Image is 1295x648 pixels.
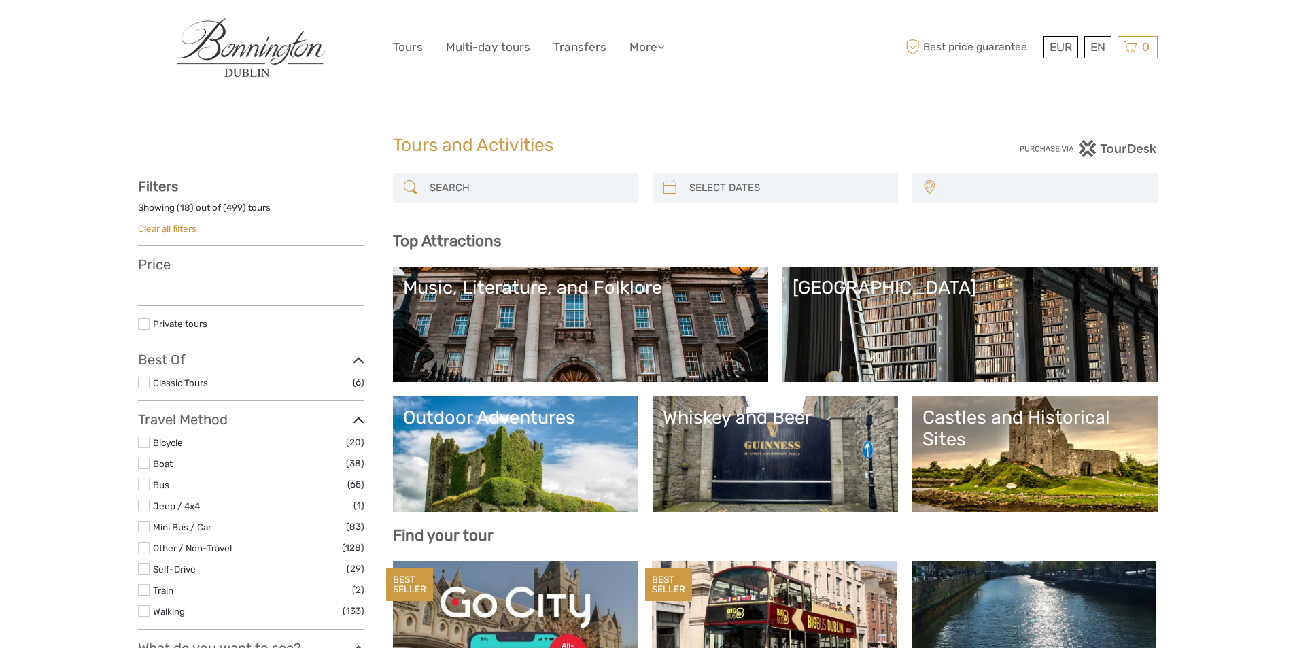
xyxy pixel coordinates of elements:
[343,603,364,619] span: (133)
[347,477,364,492] span: (65)
[342,540,364,556] span: (128)
[403,407,628,502] a: Outdoor Adventures
[403,407,628,428] div: Outdoor Adventures
[153,377,208,388] a: Classic Tours
[138,223,196,234] a: Clear all filters
[176,18,326,78] img: 439-42a79114-08bc-4970-8697-1c618ccb49f6_logo_big.jpg
[393,526,494,545] b: Find your tour
[353,375,364,390] span: (6)
[153,543,232,553] a: Other / Non-Travel
[793,277,1147,299] div: [GEOGRAPHIC_DATA]
[138,178,178,194] strong: Filters
[1084,36,1111,58] div: EN
[403,277,758,299] div: Music, Literature, and Folklore
[386,568,433,602] div: BEST SELLER
[153,437,183,448] a: Bicycle
[645,568,692,602] div: BEST SELLER
[153,606,185,617] a: Walking
[347,561,364,577] span: (29)
[663,407,888,502] a: Whiskey and Beer
[153,500,200,511] a: Jeep / 4x4
[393,232,501,250] b: Top Attractions
[446,37,530,57] a: Multi-day tours
[553,37,606,57] a: Transfers
[346,519,364,534] span: (83)
[663,407,888,428] div: Whiskey and Beer
[180,201,190,214] label: 18
[424,176,632,200] input: SEARCH
[153,522,211,532] a: Mini Bus / Car
[153,458,173,469] a: Boat
[903,36,1040,58] span: Best price guarantee
[346,456,364,471] span: (38)
[138,201,364,222] div: Showing ( ) out of ( ) tours
[1019,140,1157,157] img: PurchaseViaTourDesk.png
[153,318,207,329] a: Private tours
[403,277,758,372] a: Music, Literature, and Folklore
[393,37,423,57] a: Tours
[138,411,364,428] h3: Travel Method
[352,582,364,598] span: (2)
[353,498,364,513] span: (1)
[1050,40,1072,54] span: EUR
[629,37,665,57] a: More
[153,564,196,575] a: Self-Drive
[153,585,173,596] a: Train
[346,434,364,450] span: (20)
[138,352,364,368] h3: Best Of
[1140,40,1152,54] span: 0
[153,479,169,490] a: Bus
[226,201,243,214] label: 499
[138,256,364,273] h3: Price
[922,407,1147,451] div: Castles and Historical Sites
[922,407,1147,502] a: Castles and Historical Sites
[393,135,903,156] h1: Tours and Activities
[793,277,1147,372] a: [GEOGRAPHIC_DATA]
[684,176,891,200] input: SELECT DATES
